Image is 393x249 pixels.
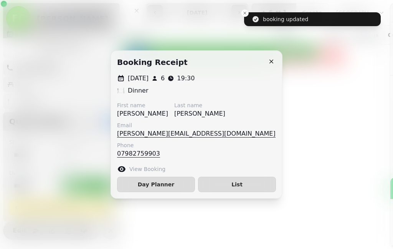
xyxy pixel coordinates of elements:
[161,74,165,83] p: 6
[117,101,168,109] label: First name
[128,86,148,95] p: Dinner
[124,182,188,187] span: Day Planner
[128,74,149,83] p: [DATE]
[198,177,276,192] button: List
[174,101,225,109] label: Last name
[177,74,195,83] p: 19:30
[205,182,269,187] span: List
[117,57,188,68] h2: Booking receipt
[117,177,195,192] button: Day Planner
[174,109,225,118] p: [PERSON_NAME]
[117,121,276,129] label: Email
[117,86,125,95] p: 🍽️
[117,109,168,118] p: [PERSON_NAME]
[129,165,165,173] label: View Booking
[117,141,160,149] label: Phone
